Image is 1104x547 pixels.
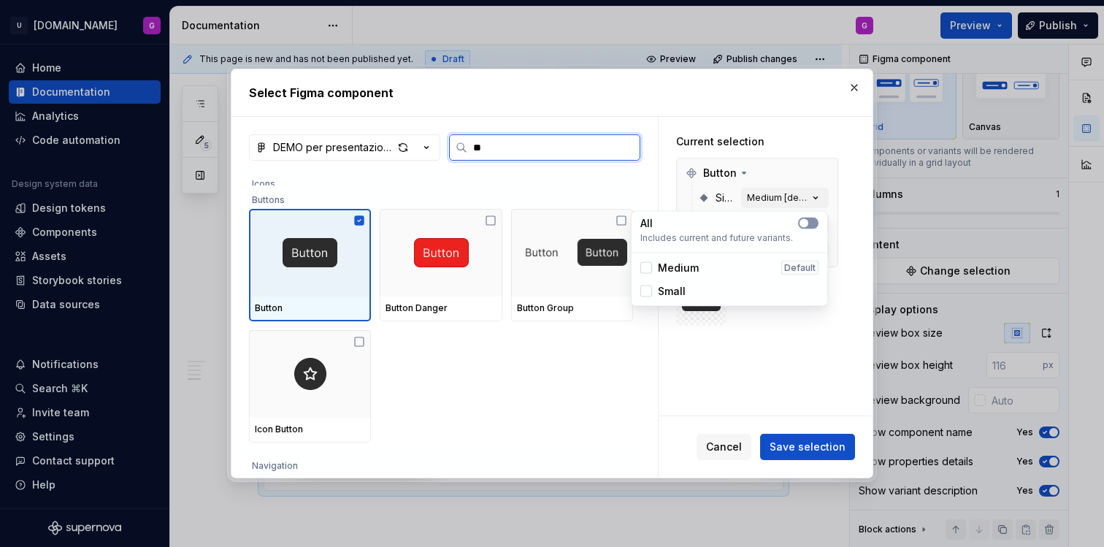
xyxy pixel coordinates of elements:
[658,261,699,275] span: Medium
[273,140,393,155] div: DEMO per presentazione Unipol DS
[640,261,699,275] div: Medium
[249,451,633,475] div: Navigation
[781,261,819,275] div: Default
[770,440,846,454] span: Save selection
[386,302,496,314] div: Button Danger
[249,169,633,193] div: Icons
[249,84,855,102] h2: Select Figma component
[517,302,627,314] div: Button Group
[255,424,365,435] div: Icon Button
[706,440,742,454] span: Cancel
[640,284,686,299] div: Small
[747,192,808,204] div: Medium [default]
[676,134,838,149] div: Current selection
[640,216,653,231] p: All
[658,284,686,299] span: Small
[249,185,633,209] div: Buttons
[716,191,735,205] span: Size
[255,302,365,314] div: Button
[703,166,737,180] span: Button
[640,232,819,244] span: Includes current and future variants.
